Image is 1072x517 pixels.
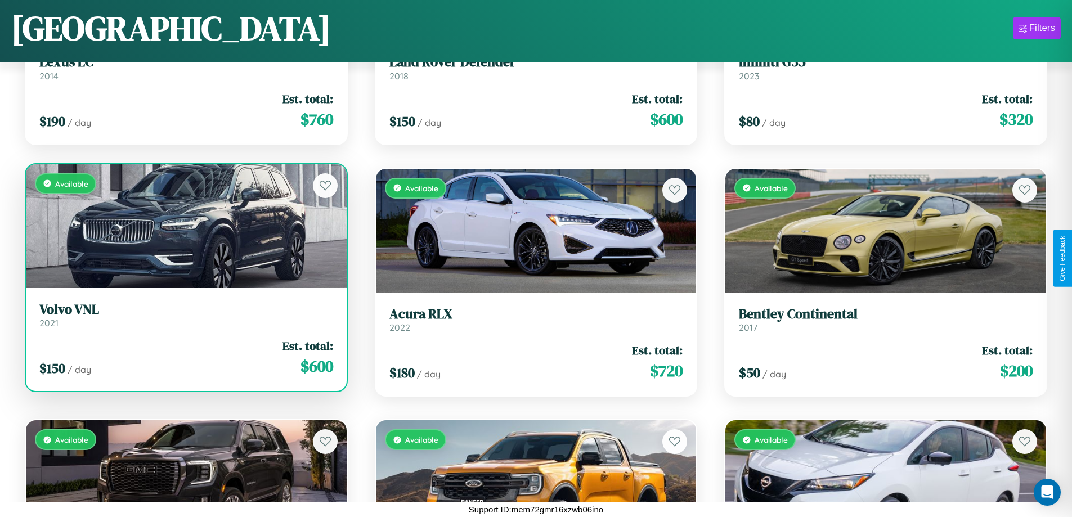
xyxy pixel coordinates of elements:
a: Acura RLX2022 [389,306,683,334]
h3: Volvo VNL [39,302,333,318]
span: Est. total: [982,91,1033,107]
h1: [GEOGRAPHIC_DATA] [11,5,331,51]
span: $ 150 [389,112,415,131]
div: Filters [1029,23,1055,34]
span: / day [762,117,786,128]
span: $ 80 [739,112,760,131]
span: Est. total: [282,91,333,107]
a: Infiniti G352023 [739,54,1033,82]
span: Available [55,435,88,444]
a: Volvo VNL2021 [39,302,333,329]
span: Est. total: [982,342,1033,358]
span: 2023 [739,70,759,82]
span: / day [68,117,91,128]
span: $ 180 [389,363,415,382]
p: Support ID: mem72gmr16xzwb06ino [469,502,603,517]
span: $ 150 [39,359,65,377]
span: 2022 [389,322,410,333]
h3: Infiniti G35 [739,54,1033,70]
span: $ 760 [300,108,333,131]
a: Lexus LC2014 [39,54,333,82]
span: Available [405,183,438,193]
span: $ 200 [1000,359,1033,382]
h3: Lexus LC [39,54,333,70]
a: Bentley Continental2017 [739,306,1033,334]
span: $ 720 [650,359,683,382]
span: Available [55,179,88,188]
div: Give Feedback [1058,236,1066,281]
h3: Land Rover Defender [389,54,683,70]
span: $ 320 [999,108,1033,131]
span: $ 600 [300,355,333,377]
span: 2018 [389,70,409,82]
span: Available [755,183,788,193]
span: / day [68,364,91,375]
span: / day [418,117,441,128]
span: 2021 [39,317,59,329]
span: / day [762,368,786,380]
span: $ 600 [650,108,683,131]
span: Est. total: [632,91,683,107]
a: Land Rover Defender2018 [389,54,683,82]
h3: Bentley Continental [739,306,1033,322]
span: 2014 [39,70,59,82]
span: $ 190 [39,112,65,131]
span: Available [405,435,438,444]
span: 2017 [739,322,757,333]
span: Est. total: [632,342,683,358]
span: Available [755,435,788,444]
span: Est. total: [282,338,333,354]
div: Open Intercom Messenger [1034,479,1061,506]
h3: Acura RLX [389,306,683,322]
span: / day [417,368,441,380]
span: $ 50 [739,363,760,382]
button: Filters [1013,17,1061,39]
